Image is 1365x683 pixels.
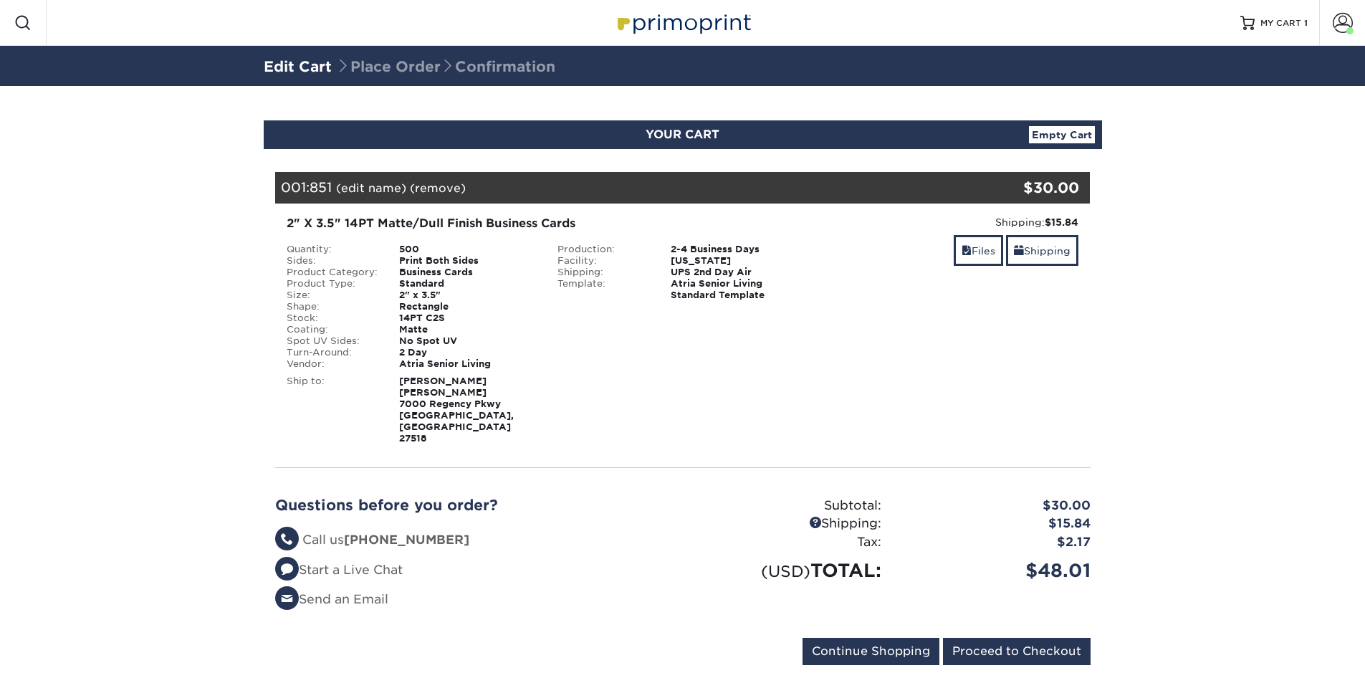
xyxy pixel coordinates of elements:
[276,312,389,324] div: Stock:
[287,215,808,232] div: 2" X 3.5" 14PT Matte/Dull Finish Business Cards
[683,533,892,552] div: Tax:
[954,177,1080,199] div: $30.00
[275,592,388,606] a: Send an Email
[1260,17,1301,29] span: MY CART
[275,531,672,550] li: Call us
[388,244,547,255] div: 500
[399,376,514,444] strong: [PERSON_NAME] [PERSON_NAME] 7000 Regency Pkwy [GEOGRAPHIC_DATA], [GEOGRAPHIC_DATA] 27518
[310,179,332,195] span: 851
[660,255,818,267] div: [US_STATE]
[388,267,547,278] div: Business Cards
[388,278,547,290] div: Standard
[388,312,547,324] div: 14PT C2S
[276,244,389,255] div: Quantity:
[388,358,547,370] div: Atria Senior Living
[388,335,547,347] div: No Spot UV
[892,515,1101,533] div: $15.84
[1045,216,1078,228] strong: $15.84
[611,7,755,38] img: Primoprint
[388,301,547,312] div: Rectangle
[276,301,389,312] div: Shape:
[276,358,389,370] div: Vendor:
[1029,126,1095,143] a: Empty Cart
[1304,18,1308,28] span: 1
[388,290,547,301] div: 2" x 3.5"
[892,557,1101,584] div: $48.01
[276,347,389,358] div: Turn-Around:
[388,347,547,358] div: 2 Day
[954,235,1003,266] a: Files
[1014,245,1024,257] span: shipping
[683,497,892,515] div: Subtotal:
[336,58,555,75] span: Place Order Confirmation
[275,497,672,514] h2: Questions before you order?
[683,557,892,584] div: TOTAL:
[892,497,1101,515] div: $30.00
[660,244,818,255] div: 2-4 Business Days
[761,562,810,581] small: (USD)
[264,58,332,75] a: Edit Cart
[547,267,660,278] div: Shipping:
[829,215,1079,229] div: Shipping:
[275,563,403,577] a: Start a Live Chat
[276,255,389,267] div: Sides:
[276,278,389,290] div: Product Type:
[276,290,389,301] div: Size:
[962,245,972,257] span: files
[276,376,389,444] div: Ship to:
[410,181,466,195] a: (remove)
[803,638,939,665] input: Continue Shopping
[683,515,892,533] div: Shipping:
[344,532,469,547] strong: [PHONE_NUMBER]
[276,267,389,278] div: Product Category:
[276,335,389,347] div: Spot UV Sides:
[336,181,406,195] a: (edit name)
[660,278,818,301] div: Atria Senior Living Standard Template
[892,533,1101,552] div: $2.17
[547,255,660,267] div: Facility:
[388,255,547,267] div: Print Both Sides
[943,638,1091,665] input: Proceed to Checkout
[547,244,660,255] div: Production:
[275,172,954,204] div: 001:
[547,278,660,301] div: Template:
[276,324,389,335] div: Coating:
[388,324,547,335] div: Matte
[660,267,818,278] div: UPS 2nd Day Air
[1006,235,1078,266] a: Shipping
[646,128,719,141] span: YOUR CART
